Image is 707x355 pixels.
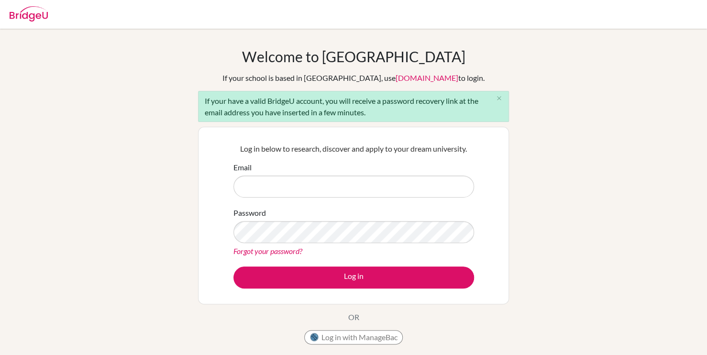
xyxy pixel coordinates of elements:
button: Close [489,91,508,106]
img: Bridge-U [10,6,48,22]
h1: Welcome to [GEOGRAPHIC_DATA] [242,48,465,65]
div: If your school is based in [GEOGRAPHIC_DATA], use to login. [222,72,485,84]
label: Email [233,162,252,173]
button: Log in [233,266,474,288]
p: Log in below to research, discover and apply to your dream university. [233,143,474,155]
i: close [496,95,503,102]
p: OR [348,311,359,323]
a: [DOMAIN_NAME] [396,73,458,82]
div: If your have a valid BridgeU account, you will receive a password recovery link at the email addr... [198,91,509,122]
a: Forgot your password? [233,246,302,255]
iframe: Intercom live chat [674,322,697,345]
button: Log in with ManageBac [304,330,403,344]
label: Password [233,207,266,219]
